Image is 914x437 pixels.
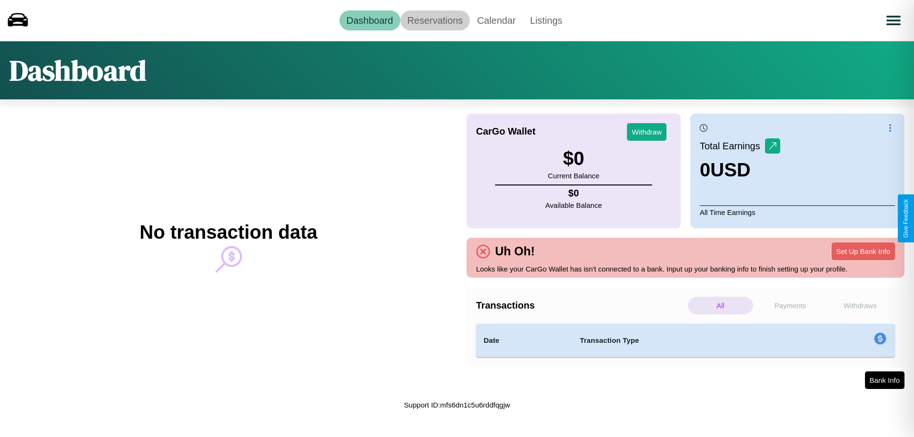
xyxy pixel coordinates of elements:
h4: CarGo Wallet [476,126,536,137]
button: Withdraw [627,123,666,141]
h4: Transactions [476,300,685,311]
button: Bank Info [865,371,904,389]
p: Payments [758,297,823,314]
a: Reservations [400,10,470,30]
a: Calendar [470,10,523,30]
table: simple table [476,324,895,357]
p: Support ID: mfs6dn1c5u6rddfqgjw [404,398,510,411]
p: Current Balance [548,169,599,182]
button: Set Up Bank Info [832,243,895,260]
h4: Transaction Type [580,335,796,346]
p: All [688,297,753,314]
p: Total Earnings [700,137,765,155]
p: Available Balance [546,199,602,212]
p: Looks like your CarGo Wallet has isn't connected to a bank. Input up your banking info to finish ... [476,262,895,275]
div: Give Feedback [903,199,909,238]
h2: No transaction data [139,222,317,243]
h4: Uh Oh! [490,244,539,258]
p: Withdraws [827,297,893,314]
button: Open menu [880,7,907,34]
h3: $ 0 [548,148,599,169]
a: Dashboard [339,10,400,30]
h4: $ 0 [546,188,602,199]
h4: Date [484,335,565,346]
p: All Time Earnings [700,205,895,219]
a: Listings [523,10,569,30]
h1: Dashboard [10,51,146,90]
h3: 0 USD [700,159,780,181]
